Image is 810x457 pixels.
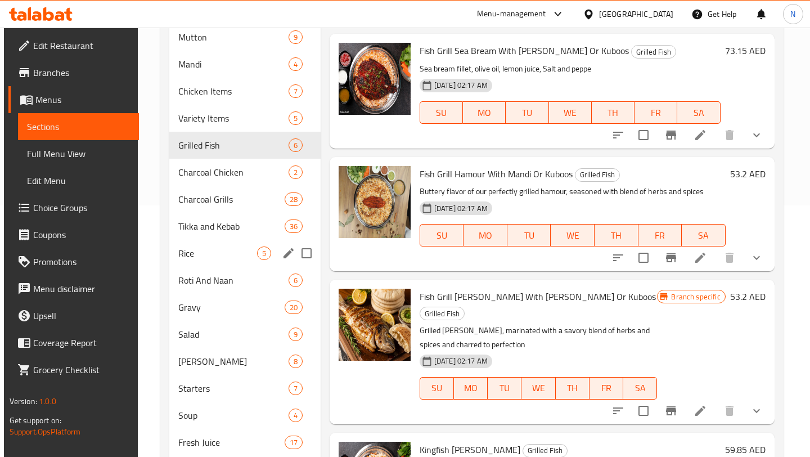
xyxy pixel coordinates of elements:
[178,165,289,179] span: Charcoal Chicken
[339,289,411,361] img: Fish Grill Sherry With Mandi Or Kuboos
[420,288,656,305] span: Fish Grill [PERSON_NAME] With [PERSON_NAME] Or Kuboos
[285,301,303,314] div: items
[430,203,492,214] span: [DATE] 02:17 AM
[8,221,139,248] a: Coupons
[454,377,488,400] button: MO
[178,111,289,125] span: Variety Items
[33,336,130,350] span: Coverage Report
[178,355,289,368] div: Siders
[178,328,289,341] span: Salad
[10,394,37,409] span: Version:
[725,43,766,59] h6: 73.15 AED
[289,84,303,98] div: items
[18,167,139,194] a: Edit Menu
[8,329,139,356] a: Coverage Report
[258,248,271,259] span: 5
[169,348,321,375] div: [PERSON_NAME]8
[556,377,589,400] button: TH
[560,380,585,396] span: TH
[512,227,547,244] span: TU
[169,267,321,294] div: Roti And Naan6
[549,101,592,124] button: WE
[35,93,130,106] span: Menus
[178,84,289,98] div: Chicken Items
[169,375,321,402] div: Starters7
[658,397,685,424] button: Branch-specific-item
[178,301,285,314] span: Gravy
[551,224,595,247] button: WE
[8,248,139,275] a: Promotions
[596,105,630,121] span: TH
[694,404,707,418] a: Edit menu item
[458,380,483,396] span: MO
[289,328,303,341] div: items
[575,168,619,181] span: Grilled Fish
[526,380,551,396] span: WE
[716,397,743,424] button: delete
[289,274,303,287] div: items
[178,57,289,71] div: Mandi
[420,185,726,199] p: Buttery flavor of our perfectly grilled hamour, seasoned with blend of herbs and spices
[178,274,289,287] span: Roti And Naan
[289,382,303,395] div: items
[289,356,302,367] span: 8
[686,227,721,244] span: SA
[169,51,321,78] div: Mandi4
[285,194,302,205] span: 28
[169,78,321,105] div: Chicken Items7
[289,86,302,97] span: 7
[178,409,289,422] span: Soup
[716,122,743,149] button: delete
[750,251,763,265] svg: Show Choices
[425,105,458,121] span: SU
[178,355,289,368] span: [PERSON_NAME]
[694,128,707,142] a: Edit menu item
[477,7,546,21] div: Menu-management
[605,397,632,424] button: sort-choices
[743,397,770,424] button: show more
[289,383,302,394] span: 7
[575,168,620,182] div: Grilled Fish
[169,240,321,267] div: Rice5edit
[420,307,464,320] span: Grilled Fish
[178,219,285,233] span: Tikka and Kebab
[605,122,632,149] button: sort-choices
[420,42,629,59] span: Fish Grill Sea Bream With [PERSON_NAME] Or Kuboos
[667,292,724,302] span: Branch specific
[169,186,321,213] div: Charcoal Grills28
[632,123,655,147] span: Select to update
[10,413,61,428] span: Get support on:
[8,194,139,221] a: Choice Groups
[677,101,720,124] button: SA
[430,356,492,366] span: [DATE] 02:17 AM
[178,138,289,152] div: Grilled Fish
[33,309,130,322] span: Upsell
[289,355,303,368] div: items
[694,251,707,265] a: Edit menu item
[682,224,726,247] button: SA
[8,302,139,329] a: Upsell
[169,213,321,240] div: Tikka and Kebab36
[27,147,130,160] span: Full Menu View
[285,192,303,206] div: items
[289,111,303,125] div: items
[169,321,321,348] div: Salad9
[463,101,506,124] button: MO
[682,105,715,121] span: SA
[8,86,139,113] a: Menus
[599,227,634,244] span: TH
[33,363,130,377] span: Grocery Checklist
[790,8,795,20] span: N
[339,43,411,115] img: Fish Grill Sea Bream With Mandi Rice Or Kuboos
[658,244,685,271] button: Branch-specific-item
[634,101,677,124] button: FR
[632,46,676,59] span: Grilled Fish
[716,244,743,271] button: delete
[8,275,139,302] a: Menu disclaimer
